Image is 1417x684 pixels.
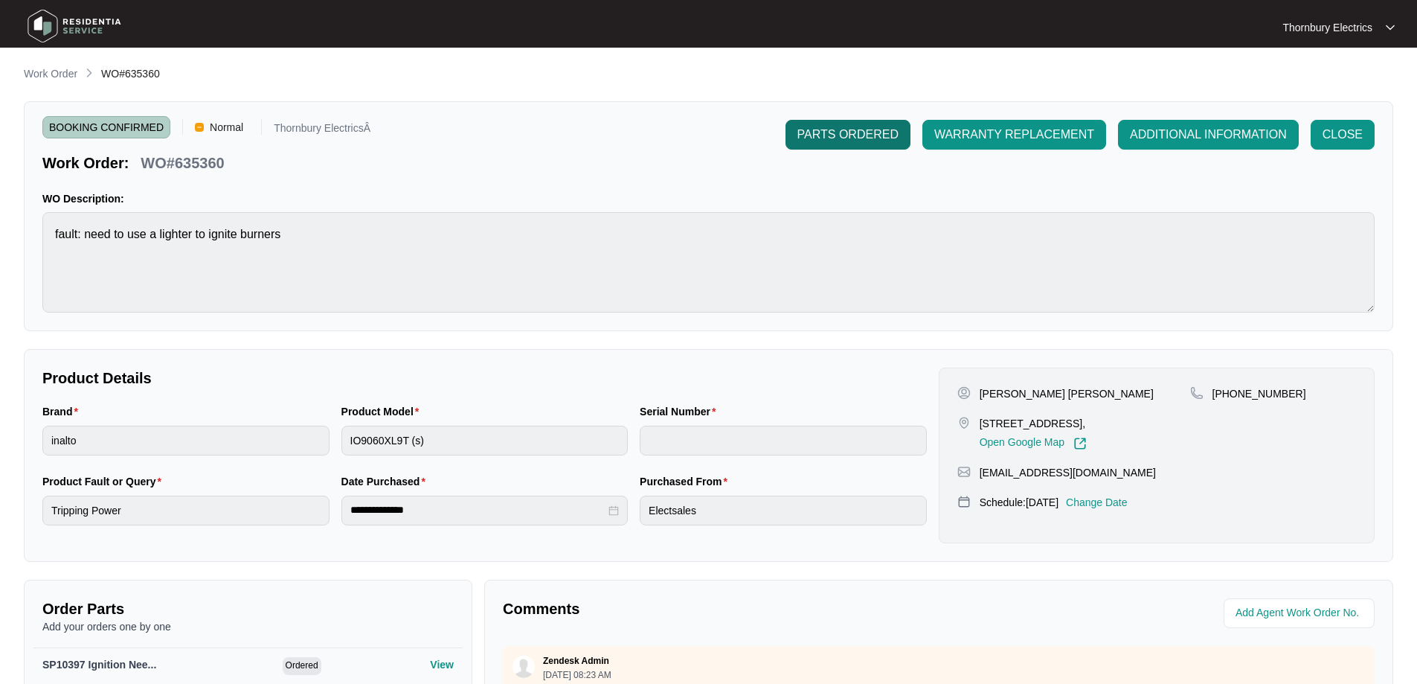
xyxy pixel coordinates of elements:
[42,212,1375,313] textarea: fault: need to use a lighter to ignite burners
[42,598,454,619] p: Order Parts
[430,657,454,672] p: View
[640,496,927,525] input: Purchased From
[980,437,1087,450] a: Open Google Map
[934,126,1094,144] span: WARRANTY REPLACEMENT
[274,123,370,138] p: Thornbury ElectricsÂ
[1073,437,1087,450] img: Link-External
[1386,24,1395,31] img: dropdown arrow
[503,598,928,619] p: Comments
[42,426,330,456] input: Brand
[922,120,1106,150] button: WARRANTY REPLACEMENT
[1118,120,1299,150] button: ADDITIONAL INFORMATION
[21,66,80,83] a: Work Order
[341,474,431,489] label: Date Purchased
[980,465,1156,480] p: [EMAIL_ADDRESS][DOMAIN_NAME]
[42,404,84,419] label: Brand
[204,116,249,138] span: Normal
[1236,604,1366,622] input: Add Agent Work Order No.
[42,659,156,671] span: SP10397 Ignition Nee...
[42,153,129,173] p: Work Order:
[42,474,167,489] label: Product Fault or Query
[83,67,95,79] img: chevron-right
[640,426,927,456] input: Serial Number
[101,68,160,80] span: WO#635360
[785,120,910,150] button: PARTS ORDERED
[195,123,204,132] img: Vercel Logo
[513,656,535,678] img: user.svg
[42,191,1375,206] p: WO Description:
[980,495,1058,510] p: Schedule: [DATE]
[957,416,971,429] img: map-pin
[980,416,1087,431] p: [STREET_ADDRESS],
[640,474,733,489] label: Purchased From
[1282,20,1372,35] p: Thornbury Electrics
[957,386,971,400] img: user-pin
[1311,120,1375,150] button: CLOSE
[341,404,425,419] label: Product Model
[1212,386,1306,401] p: [PHONE_NUMBER]
[42,368,927,389] p: Product Details
[1066,495,1128,510] p: Change Date
[24,66,77,81] p: Work Order
[341,426,629,456] input: Product Model
[957,465,971,479] img: map-pin
[980,386,1154,401] p: [PERSON_NAME] [PERSON_NAME]
[797,126,899,144] span: PARTS ORDERED
[283,657,321,675] span: Ordered
[1190,386,1204,400] img: map-pin
[1323,126,1363,144] span: CLOSE
[640,404,722,419] label: Serial Number
[543,655,609,667] p: Zendesk Admin
[543,671,611,680] p: [DATE] 08:23 AM
[1130,126,1287,144] span: ADDITIONAL INFORMATION
[141,153,224,173] p: WO#635360
[350,502,606,518] input: Date Purchased
[22,4,126,48] img: residentia service logo
[42,116,170,138] span: BOOKING CONFIRMED
[957,495,971,508] img: map-pin
[42,619,454,634] p: Add your orders one by one
[42,496,330,525] input: Product Fault or Query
